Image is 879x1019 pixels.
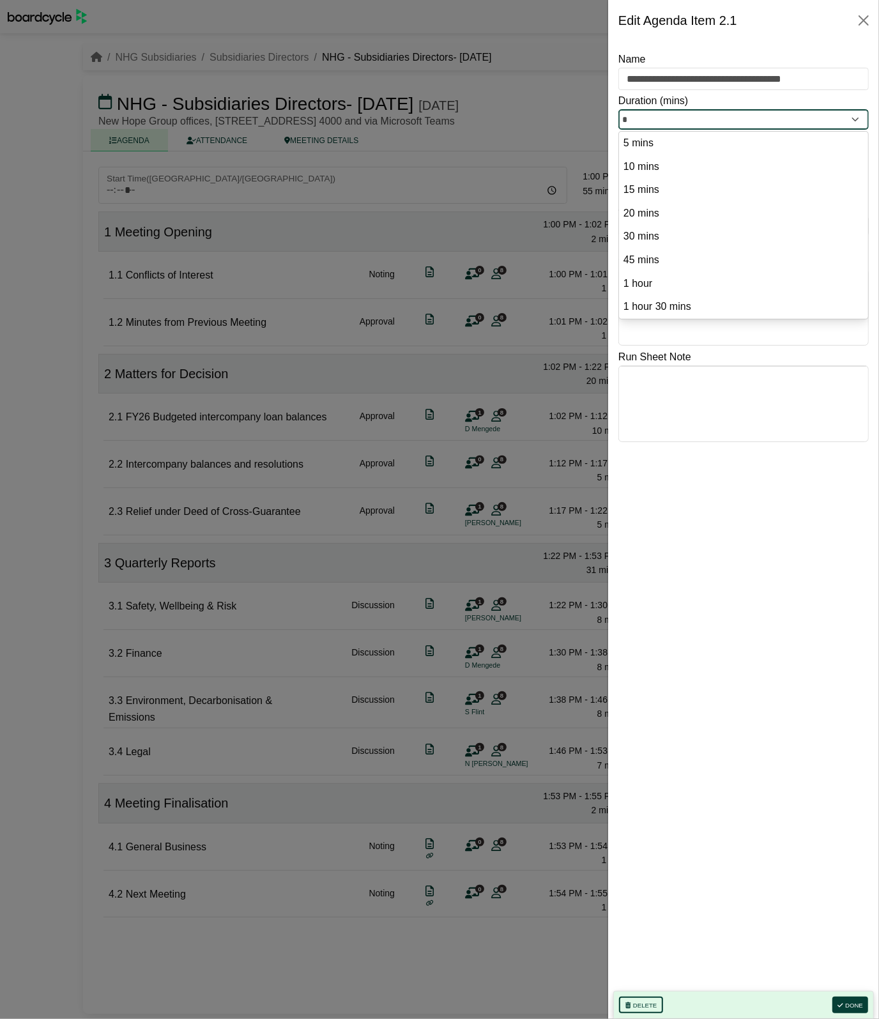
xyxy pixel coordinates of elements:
li: 20 [619,202,868,226]
li: 10 [619,155,868,179]
li: 30 [619,225,868,249]
div: Edit Agenda Item 2.1 [618,10,737,31]
li: 45 [619,249,868,272]
button: Delete [619,997,663,1013]
option: 1 hour 30 mins [622,298,865,316]
option: 45 mins [622,252,865,269]
option: 30 mins [622,228,865,245]
option: 20 mins [622,205,865,222]
label: Name [618,51,646,68]
button: Close [853,10,874,31]
li: 15 [619,178,868,202]
option: 5 mins [622,135,865,152]
label: Duration (mins) [618,93,688,109]
li: 5 [619,132,868,155]
option: 10 mins [622,158,865,176]
option: 1 hour [622,275,865,293]
button: Done [832,997,868,1013]
li: 60 [619,272,868,296]
label: Run Sheet Note [618,349,691,365]
option: 15 mins [622,181,865,199]
li: 90 [619,295,868,319]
